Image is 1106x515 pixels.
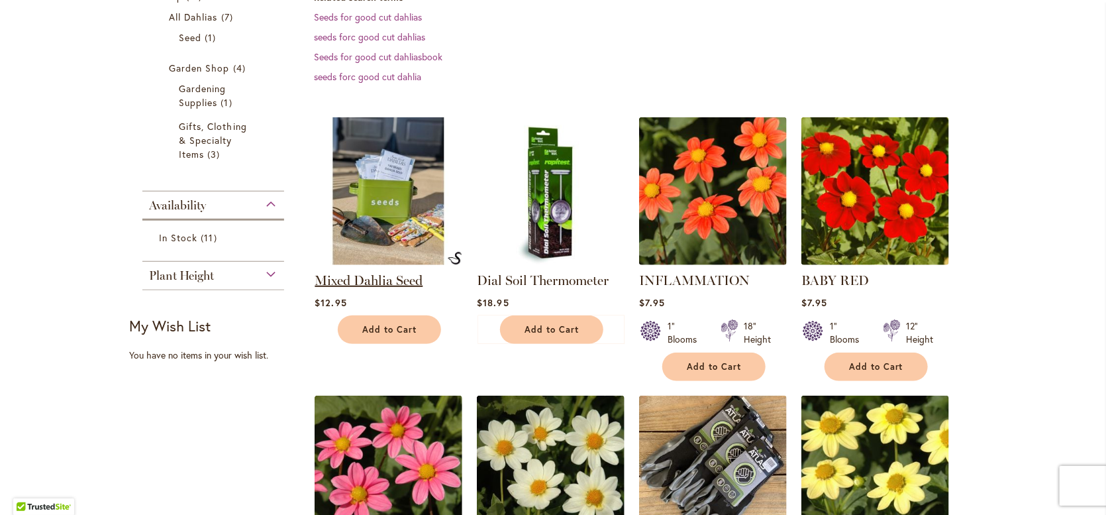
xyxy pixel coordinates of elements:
span: $12.95 [315,296,346,309]
img: BABY RED [801,117,949,265]
a: BABY RED [801,255,949,268]
span: $7.95 [639,296,665,309]
div: 1" Blooms [830,319,867,346]
span: $7.95 [801,296,827,309]
a: Seeds for good cut dahliasbook [314,50,442,63]
img: Mixed Dahlia Seed [315,117,462,265]
span: 1 [221,95,235,109]
span: Garden Shop [169,62,230,74]
strong: My Wish List [129,316,211,335]
div: 18" Height [744,319,771,346]
iframe: Launch Accessibility Center [10,468,47,505]
a: INFLAMMATION [639,272,750,288]
a: Gardening Supplies [179,82,251,109]
span: $18.95 [477,296,509,309]
button: Add to Cart [825,353,928,381]
span: Add to Cart [849,361,903,372]
a: seeds forc good cut dahlias [314,30,425,43]
div: 1" Blooms [668,319,705,346]
img: INFLAMMATION [639,117,787,265]
span: In Stock [159,231,197,244]
a: Dial Soil Thermometer [477,255,625,268]
span: Add to Cart [525,324,579,335]
span: Plant Height [149,268,214,283]
a: Garden Shop [169,61,261,75]
a: seeds forc good cut dahlia [314,70,421,83]
a: Dial Soil Thermometer [477,272,609,288]
a: Mixed Dahlia Seed [315,272,423,288]
span: Gifts, Clothing & Specialty Items [179,120,247,160]
a: BABY RED [801,272,869,288]
span: 7 [221,10,236,24]
a: Gifts, Clothing &amp; Specialty Items [179,119,251,161]
button: Add to Cart [338,315,441,344]
img: Dial Soil Thermometer [477,117,625,265]
a: Mixed Dahlia Seed Mixed Dahlia Seed [315,255,462,268]
a: In Stock 11 [159,231,271,245]
a: All Dahlias [169,10,261,24]
div: You have no items in your wish list. [129,349,306,362]
button: Add to Cart [662,353,766,381]
span: Gardening Supplies [179,82,226,109]
span: Availability [149,198,206,213]
a: Seed [179,30,251,44]
button: Add to Cart [500,315,603,344]
span: 11 [201,231,220,245]
span: All Dahlias [169,11,218,23]
img: Mixed Dahlia Seed [448,252,462,265]
span: Add to Cart [687,361,741,372]
a: INFLAMMATION [639,255,787,268]
a: Seeds for good cut dahlias [314,11,422,23]
span: 3 [207,147,223,161]
span: Add to Cart [362,324,417,335]
div: 12" Height [906,319,933,346]
span: 1 [205,30,219,44]
span: Seed [179,31,201,44]
span: 4 [233,61,249,75]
